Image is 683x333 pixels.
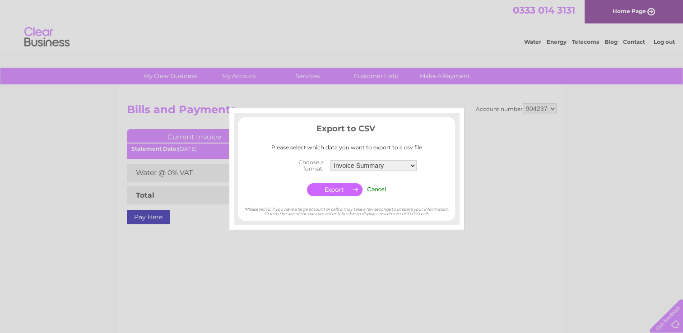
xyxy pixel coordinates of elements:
[513,5,575,16] a: 0333 014 3131
[524,38,541,45] a: Water
[238,144,455,151] div: Please select which data you want to export to a csv file
[572,38,599,45] a: Telecoms
[274,157,328,175] th: Choose a format:
[653,38,674,45] a: Log out
[129,5,555,44] div: Clear Business is a trading name of Verastar Limited (registered in [GEOGRAPHIC_DATA] No. 3667643...
[238,122,455,138] h3: Export to CSV
[367,186,386,193] input: Cancel
[623,38,645,45] a: Contact
[547,38,567,45] a: Energy
[24,23,70,51] img: logo.png
[238,198,455,217] div: *Please NOTE, if you have a large amount of calls it may take a few seconds to prepare your infor...
[604,38,618,45] a: Blog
